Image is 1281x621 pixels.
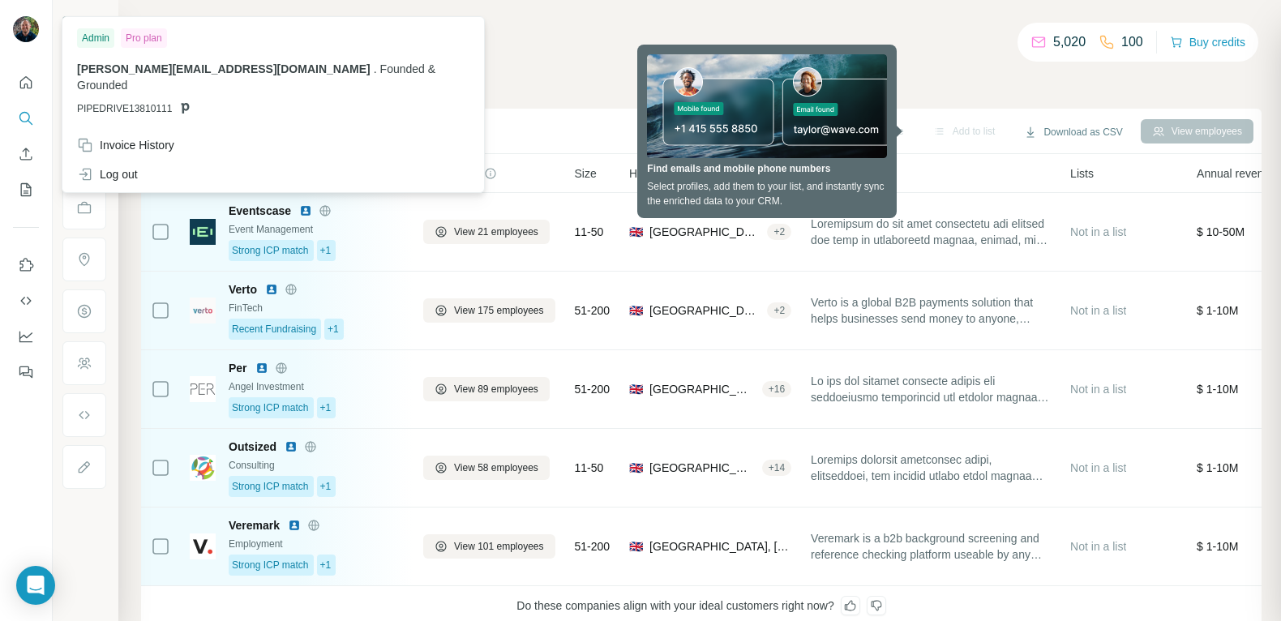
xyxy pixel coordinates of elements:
[229,517,280,533] span: Veremark
[229,222,404,237] div: Event Management
[649,302,760,319] span: [GEOGRAPHIC_DATA], [GEOGRAPHIC_DATA], [GEOGRAPHIC_DATA], [GEOGRAPHIC_DATA]
[629,538,643,555] span: 🇬🇧
[141,19,1262,42] h4: Search
[13,286,39,315] button: Use Surfe API
[629,224,643,240] span: 🇬🇧
[121,28,167,48] div: Pro plan
[454,539,544,554] span: View 101 employees
[1170,31,1245,54] button: Buy credits
[288,519,301,532] img: LinkedIn logo
[1070,225,1126,238] span: Not in a list
[13,322,39,351] button: Dashboard
[320,243,332,258] span: +1
[42,42,178,55] div: Domain: [DOMAIN_NAME]
[629,460,643,476] span: 🇬🇧
[762,460,791,475] div: + 14
[575,224,604,240] span: 11-50
[575,165,597,182] span: Size
[190,219,216,245] img: Logo of Eventscase
[811,165,841,182] span: About
[575,538,611,555] span: 51-200
[77,137,174,153] div: Invoice History
[229,379,404,394] div: Angel Investment
[423,298,555,323] button: View 175 employees
[1070,383,1126,396] span: Not in a list
[179,96,273,106] div: Keywords by Traffic
[1197,304,1238,317] span: $ 1-10M
[229,458,404,473] div: Consulting
[649,224,760,240] span: [GEOGRAPHIC_DATA], [GEOGRAPHIC_DATA], [GEOGRAPHIC_DATA]
[77,62,371,75] span: [PERSON_NAME][EMAIL_ADDRESS][DOMAIN_NAME]
[77,166,138,182] div: Log out
[229,281,257,298] span: Verto
[190,455,216,481] img: Logo of Outsized
[62,96,145,106] div: Domain Overview
[454,382,538,396] span: View 89 employees
[229,360,247,376] span: Per
[423,534,555,559] button: View 101 employees
[1197,225,1245,238] span: $ 10-50M
[1013,120,1133,144] button: Download as CSV
[232,479,309,494] span: Strong ICP match
[45,26,79,39] div: v 4.0.25
[649,460,756,476] span: [GEOGRAPHIC_DATA]
[13,68,39,97] button: Quick start
[320,400,332,415] span: +1
[13,104,39,133] button: Search
[629,381,643,397] span: 🇬🇧
[454,303,544,318] span: View 175 employees
[1053,32,1086,52] p: 5,020
[811,530,1051,563] span: Veremark is a b2b background screening and reference checking platform useable by any company tha...
[232,400,309,415] span: Strong ICP match
[229,301,404,315] div: FinTech
[232,243,309,258] span: Strong ICP match
[50,10,117,34] button: Show
[13,175,39,204] button: My lists
[1197,165,1276,182] span: Annual revenue
[13,139,39,169] button: Enrich CSV
[299,204,312,217] img: LinkedIn logo
[811,373,1051,405] span: Lo ips dol sitamet consecte adipis eli seddoeiusmo temporincid utl etdolor magnaal enimadminimve....
[77,101,172,116] span: PIPEDRIVE13810111
[454,460,538,475] span: View 58 employees
[190,298,216,323] img: Logo of Verto
[423,456,550,480] button: View 58 employees
[13,358,39,387] button: Feedback
[255,362,268,375] img: LinkedIn logo
[229,537,404,551] div: Employment
[374,62,377,75] span: .
[229,439,276,455] span: Outsized
[767,303,791,318] div: + 2
[232,558,309,572] span: Strong ICP match
[232,322,316,336] span: Recent Fundraising
[13,16,39,42] img: Avatar
[320,558,332,572] span: +1
[811,216,1051,248] span: Loremipsum do sit amet consectetu adi elitsed doe temp in utlaboreetd magnaa, enimad, min venia q...
[649,538,791,555] span: [GEOGRAPHIC_DATA], [GEOGRAPHIC_DATA]
[811,294,1051,327] span: Verto is a global B2B payments solution that helps businesses send money to anyone, anywhere. Usi...
[229,203,291,219] span: Eventscase
[265,283,278,296] img: LinkedIn logo
[77,28,114,48] div: Admin
[26,42,39,55] img: website_grey.svg
[190,376,216,402] img: Logo of Per
[1070,304,1126,317] span: Not in a list
[811,452,1051,484] span: Loremips dolorsit ametconsec adipi, elitseddoei, tem incidid utlabo etdol magnaa Enim-Adminim, Ve...
[16,566,55,605] div: Open Intercom Messenger
[1070,461,1126,474] span: Not in a list
[649,381,756,397] span: [GEOGRAPHIC_DATA], [GEOGRAPHIC_DATA], [GEOGRAPHIC_DATA]
[1197,383,1238,396] span: $ 1-10M
[575,302,611,319] span: 51-200
[26,26,39,39] img: logo_orange.svg
[423,377,550,401] button: View 89 employees
[1197,540,1238,553] span: $ 1-10M
[1070,540,1126,553] span: Not in a list
[190,533,216,559] img: Logo of Veremark
[320,479,332,494] span: +1
[161,94,174,107] img: tab_keywords_by_traffic_grey.svg
[328,322,339,336] span: +1
[423,220,550,244] button: View 21 employees
[762,382,791,396] div: + 16
[1070,165,1094,182] span: Lists
[629,165,688,182] span: HQ location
